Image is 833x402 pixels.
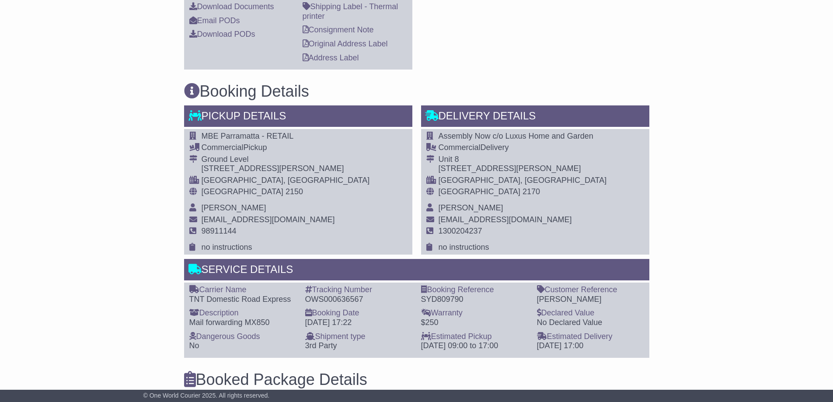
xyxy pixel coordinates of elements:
div: Declared Value [537,308,644,318]
div: Pickup Details [184,105,412,129]
div: Warranty [421,308,528,318]
div: Service Details [184,259,649,283]
span: 2150 [286,187,303,196]
div: OWS000636567 [305,295,412,304]
span: [PERSON_NAME] [202,203,266,212]
div: [DATE] 17:00 [537,341,644,351]
span: no instructions [202,243,252,252]
div: Estimated Pickup [421,332,528,342]
div: Delivery Details [421,105,649,129]
div: [DATE] 17:22 [305,318,412,328]
span: 3rd Party [305,341,337,350]
div: Customer Reference [537,285,644,295]
span: [GEOGRAPHIC_DATA] [439,187,520,196]
div: Ground Level [202,155,370,164]
div: [GEOGRAPHIC_DATA], [GEOGRAPHIC_DATA] [439,176,607,185]
span: No [189,341,199,350]
div: Carrier Name [189,285,296,295]
div: Booking Date [305,308,412,318]
div: Mail forwarding MX850 [189,318,296,328]
div: TNT Domestic Road Express [189,295,296,304]
span: [EMAIL_ADDRESS][DOMAIN_NAME] [202,215,335,224]
a: Download PODs [189,30,255,38]
span: no instructions [439,243,489,252]
div: Unit 8 [439,155,607,164]
div: [PERSON_NAME] [537,295,644,304]
div: Tracking Number [305,285,412,295]
div: [STREET_ADDRESS][PERSON_NAME] [202,164,370,174]
div: Description [189,308,296,318]
span: Commercial [202,143,244,152]
div: [STREET_ADDRESS][PERSON_NAME] [439,164,607,174]
span: [GEOGRAPHIC_DATA] [202,187,283,196]
span: Commercial [439,143,481,152]
span: © One World Courier 2025. All rights reserved. [143,392,270,399]
a: Consignment Note [303,25,374,34]
div: [GEOGRAPHIC_DATA], [GEOGRAPHIC_DATA] [202,176,370,185]
a: Original Address Label [303,39,388,48]
a: Email PODs [189,16,240,25]
h3: Booking Details [184,83,649,100]
span: 98911144 [202,227,237,235]
div: Estimated Delivery [537,332,644,342]
div: No Declared Value [537,318,644,328]
div: Shipment type [305,332,412,342]
h3: Booked Package Details [184,371,649,388]
a: Shipping Label - Thermal printer [303,2,398,21]
div: $250 [421,318,528,328]
span: 1300204237 [439,227,482,235]
a: Address Label [303,53,359,62]
span: [PERSON_NAME] [439,203,503,212]
div: Booking Reference [421,285,528,295]
span: Assembly Now c/o Luxus Home and Garden [439,132,593,140]
div: Pickup [202,143,370,153]
span: 2170 [523,187,540,196]
span: [EMAIL_ADDRESS][DOMAIN_NAME] [439,215,572,224]
a: Download Documents [189,2,274,11]
span: MBE Parramatta - RETAIL [202,132,294,140]
div: Delivery [439,143,607,153]
div: [DATE] 09:00 to 17:00 [421,341,528,351]
div: Dangerous Goods [189,332,296,342]
div: SYD809790 [421,295,528,304]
